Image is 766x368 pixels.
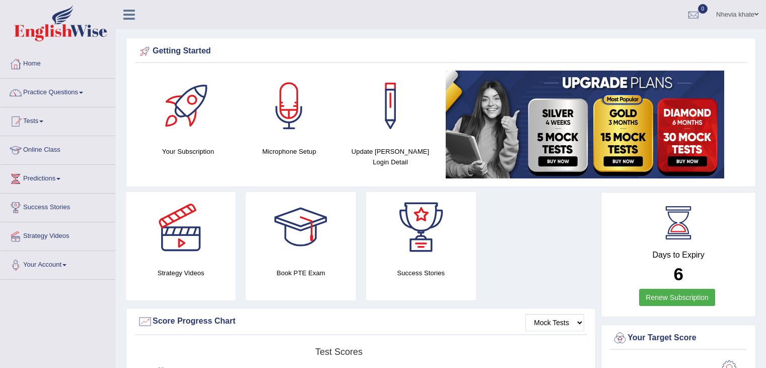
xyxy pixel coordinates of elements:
a: Predictions [1,165,115,190]
img: small5.jpg [446,71,724,178]
a: Your Account [1,251,115,276]
span: 0 [698,4,708,14]
h4: Strategy Videos [126,268,236,278]
h4: Microphone Setup [244,146,335,157]
a: Tests [1,107,115,133]
a: Home [1,50,115,75]
div: Score Progress Chart [137,314,584,329]
a: Renew Subscription [639,289,715,306]
a: Practice Questions [1,79,115,104]
h4: Update [PERSON_NAME] Login Detail [345,146,436,167]
b: 6 [673,264,683,284]
a: Strategy Videos [1,222,115,248]
div: Getting Started [137,44,744,59]
tspan: Test scores [315,347,363,357]
a: Online Class [1,136,115,161]
h4: Your Subscription [143,146,234,157]
a: Success Stories [1,194,115,219]
div: Your Target Score [612,331,744,346]
h4: Days to Expiry [612,251,744,260]
h4: Success Stories [366,268,476,278]
h4: Book PTE Exam [246,268,356,278]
